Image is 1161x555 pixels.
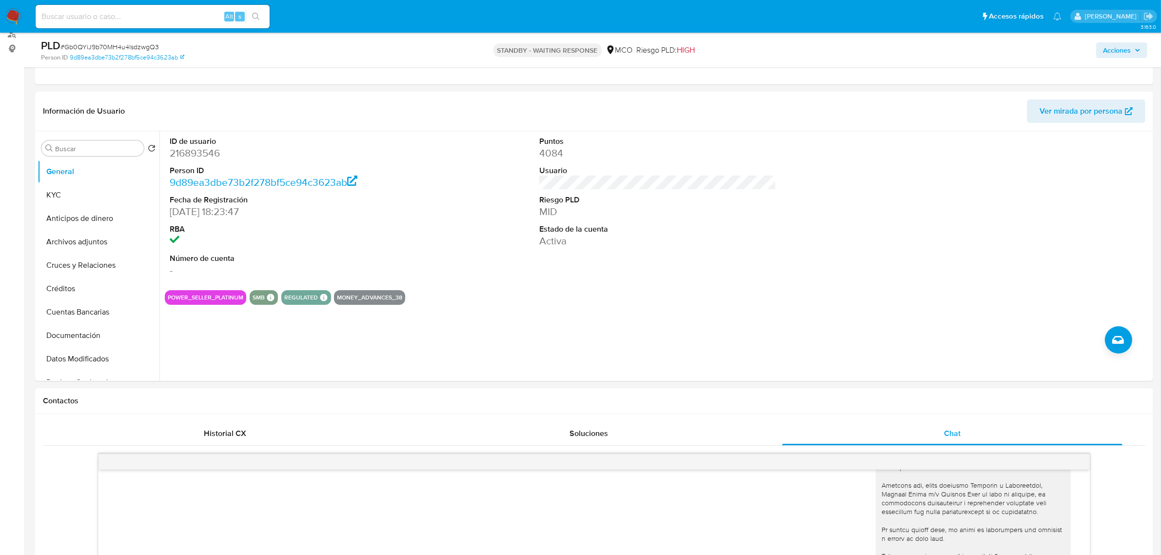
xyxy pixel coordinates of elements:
[1027,99,1145,123] button: Ver mirada por persona
[170,165,407,176] dt: Person ID
[55,144,140,153] input: Buscar
[570,428,608,439] span: Soluciones
[539,195,776,205] dt: Riesgo PLD
[170,253,407,264] dt: Número de cuenta
[36,10,270,23] input: Buscar usuario o caso...
[38,207,159,230] button: Anticipos de dinero
[43,396,1145,406] h1: Contactos
[38,254,159,277] button: Cruces y Relaciones
[225,12,233,21] span: Alt
[38,347,159,371] button: Datos Modificados
[170,146,407,160] dd: 216893546
[1085,12,1140,21] p: felipe.cayon@mercadolibre.com
[60,42,159,52] span: # Gb0QYiJ9b70MH4u4lsdzwgQ3
[1141,23,1156,31] span: 3.163.0
[539,234,776,248] dd: Activa
[1040,99,1122,123] span: Ver mirada por persona
[170,136,407,147] dt: ID de usuario
[170,263,407,277] dd: -
[989,11,1043,21] span: Accesos rápidos
[204,428,246,439] span: Historial CX
[43,106,125,116] h1: Información de Usuario
[539,165,776,176] dt: Usuario
[38,300,159,324] button: Cuentas Bancarias
[41,53,68,62] b: Person ID
[170,175,357,189] a: 9d89ea3dbe73b2f278bf5ce94c3623ab
[1103,42,1131,58] span: Acciones
[148,144,156,155] button: Volver al orden por defecto
[539,146,776,160] dd: 4084
[1053,12,1062,20] a: Notificaciones
[539,205,776,218] dd: MID
[170,195,407,205] dt: Fecha de Registración
[38,324,159,347] button: Documentación
[41,38,60,53] b: PLD
[45,144,53,152] button: Buscar
[1096,42,1147,58] button: Acciones
[539,224,776,235] dt: Estado de la cuenta
[70,53,184,62] a: 9d89ea3dbe73b2f278bf5ce94c3623ab
[944,428,961,439] span: Chat
[38,230,159,254] button: Archivos adjuntos
[1143,11,1154,21] a: Salir
[677,44,695,56] span: HIGH
[170,205,407,218] dd: [DATE] 18:23:47
[238,12,241,21] span: s
[38,371,159,394] button: Devices Geolocation
[38,277,159,300] button: Créditos
[246,10,266,23] button: search-icon
[170,224,407,235] dt: RBA
[38,183,159,207] button: KYC
[38,160,159,183] button: General
[606,45,633,56] div: MCO
[637,45,695,56] span: Riesgo PLD:
[539,136,776,147] dt: Puntos
[493,43,602,57] p: STANDBY - WAITING RESPONSE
